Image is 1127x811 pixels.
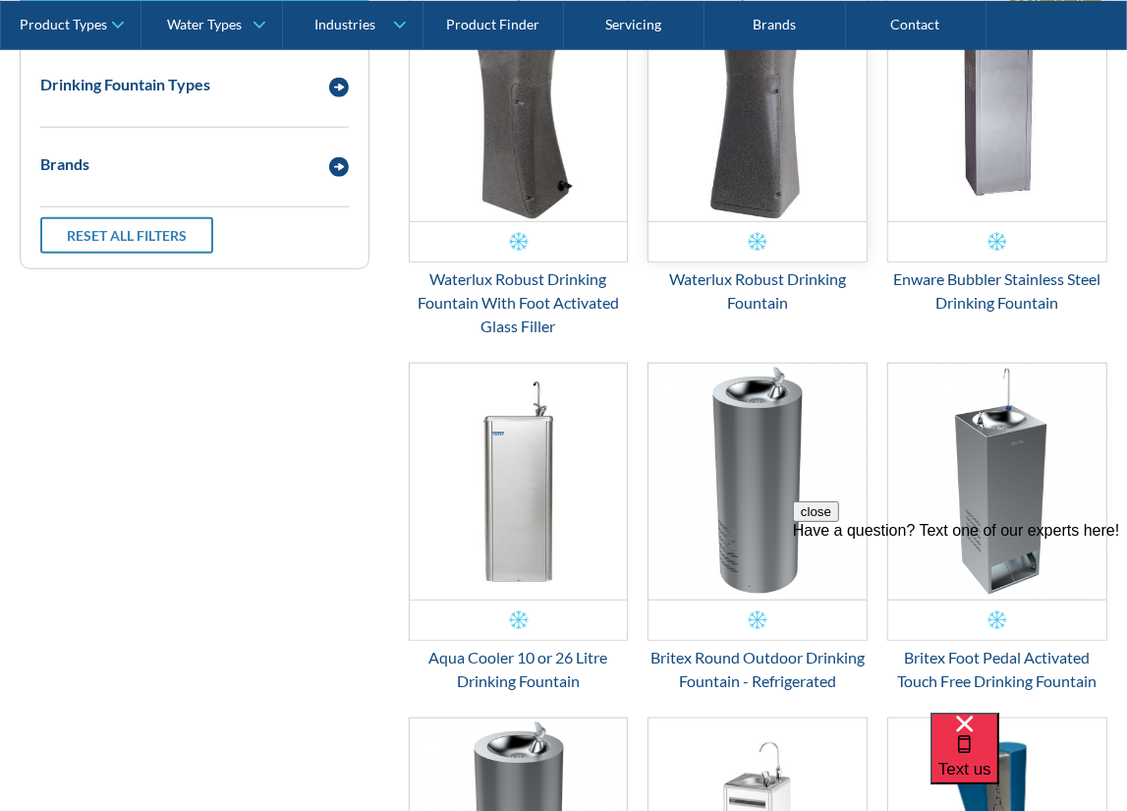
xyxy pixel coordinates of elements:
a: Britex Round Outdoor Drinking Fountain - Refrigerated Britex Round Outdoor Drinking Fountain - Re... [648,363,868,693]
div: Drinking Fountain Types [40,73,210,96]
div: Aqua Cooler 10 or 26 Litre Drinking Fountain [409,646,629,693]
a: Aqua Cooler 10 or 26 Litre Drinking FountainAqua Cooler 10 or 26 Litre Drinking Fountain [409,363,629,693]
div: Waterlux Robust Drinking Fountain [648,267,868,315]
img: Britex Foot Pedal Activated Touch Free Drinking Fountain [888,364,1106,600]
div: Waterlux Robust Drinking Fountain With Foot Activated Glass Filler [409,267,629,338]
div: Water Types [167,16,242,32]
img: Aqua Cooler 10 or 26 Litre Drinking Fountain [410,364,628,600]
div: Enware Bubbler Stainless Steel Drinking Fountain [887,267,1107,315]
iframe: podium webchat widget prompt [793,501,1127,737]
div: Product Types [20,16,107,32]
div: Industries [314,16,375,32]
div: Brands [40,152,89,176]
div: Britex Round Outdoor Drinking Fountain - Refrigerated [648,646,868,693]
a: Britex Foot Pedal Activated Touch Free Drinking FountainBritex Foot Pedal Activated Touch Free Dr... [887,363,1107,693]
iframe: podium webchat widget bubble [930,713,1127,811]
a: Reset all filters [40,217,213,254]
img: Britex Round Outdoor Drinking Fountain - Refrigerated [648,364,867,600]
